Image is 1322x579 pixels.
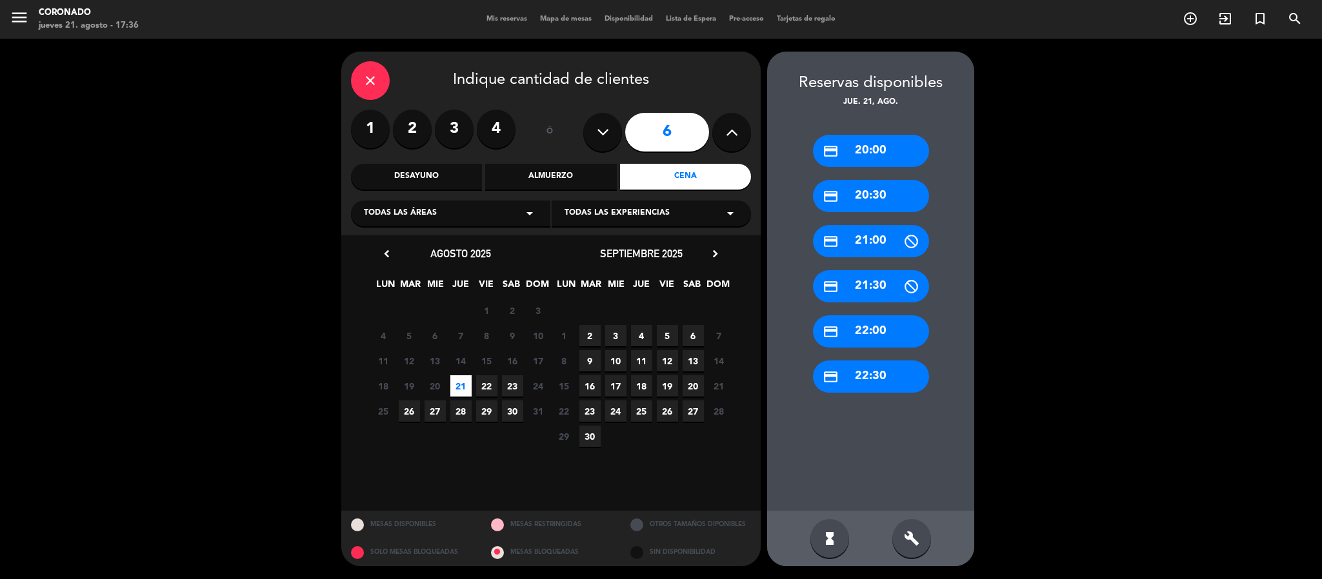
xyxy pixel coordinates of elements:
[502,325,523,346] span: 9
[425,350,446,371] span: 13
[425,375,446,397] span: 20
[351,164,482,190] div: Desayuno
[554,350,575,371] span: 8
[522,206,537,221] i: arrow_drop_down
[380,247,394,260] i: chevron_left
[657,350,678,371] span: 12
[528,300,549,321] span: 3
[528,350,549,371] span: 17
[554,325,575,346] span: 1
[657,375,678,397] span: 19
[606,277,627,298] span: MIE
[481,511,621,538] div: MESAS RESTRINGIDAS
[502,300,523,321] span: 2
[502,400,523,422] span: 30
[425,325,446,346] span: 6
[708,350,730,371] span: 14
[605,325,626,346] span: 3
[476,375,497,397] span: 22
[450,325,472,346] span: 7
[554,375,575,397] span: 15
[708,375,730,397] span: 21
[341,538,481,566] div: SOLO MESAS BLOQUEADAS
[502,350,523,371] span: 16
[554,426,575,447] span: 29
[399,325,420,346] span: 5
[425,400,446,422] span: 27
[399,400,420,422] span: 26
[631,325,652,346] span: 4
[1252,11,1268,26] i: turned_in_not
[528,325,549,346] span: 10
[450,350,472,371] span: 14
[600,247,683,260] span: septiembre 2025
[528,110,570,155] div: ó
[620,164,751,190] div: Cena
[621,538,761,566] div: SIN DISPONIBILIDAD
[579,350,601,371] span: 9
[813,270,929,302] div: 21:30
[1183,11,1198,26] i: add_circle_outline
[723,15,770,23] span: Pre-acceso
[656,277,677,298] span: VIE
[813,225,929,257] div: 21:00
[813,360,929,393] div: 22:30
[485,164,616,190] div: Almuerzo
[481,538,621,566] div: MESAS BLOQUEADAS
[823,279,839,295] i: credit_card
[657,400,678,422] span: 26
[476,277,497,298] span: VIE
[450,400,472,422] span: 28
[476,350,497,371] span: 15
[581,277,602,298] span: MAR
[351,110,390,148] label: 1
[579,400,601,422] span: 23
[579,426,601,447] span: 30
[621,511,761,538] div: OTROS TAMAÑOS DIPONIBLES
[631,277,652,298] span: JUE
[605,350,626,371] span: 10
[373,325,394,346] span: 4
[528,400,549,422] span: 31
[476,400,497,422] span: 29
[554,400,575,422] span: 22
[556,277,577,298] span: LUN
[823,233,839,250] i: credit_card
[767,96,974,109] div: jue. 21, ago.
[10,8,29,27] i: menu
[605,400,626,422] span: 24
[631,400,652,422] span: 25
[435,110,474,148] label: 3
[822,531,837,546] i: hourglass_full
[528,375,549,397] span: 24
[683,400,704,422] span: 27
[39,19,139,32] div: jueves 21. agosto - 17:36
[39,6,139,19] div: Coronado
[823,324,839,340] i: credit_card
[373,400,394,422] span: 25
[657,325,678,346] span: 5
[373,350,394,371] span: 11
[708,400,730,422] span: 28
[579,325,601,346] span: 2
[683,375,704,397] span: 20
[683,325,704,346] span: 6
[631,350,652,371] span: 11
[534,15,598,23] span: Mapa de mesas
[904,531,919,546] i: build
[683,350,704,371] span: 13
[565,207,670,220] span: Todas las experiencias
[579,375,601,397] span: 16
[425,277,446,298] span: MIE
[823,188,839,204] i: credit_card
[399,375,420,397] span: 19
[400,277,421,298] span: MAR
[813,315,929,348] div: 22:00
[363,73,378,88] i: close
[393,110,432,148] label: 2
[767,71,974,96] div: Reservas disponibles
[477,110,516,148] label: 4
[341,511,481,538] div: MESAS DISPONIBLES
[708,325,730,346] span: 7
[476,325,497,346] span: 8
